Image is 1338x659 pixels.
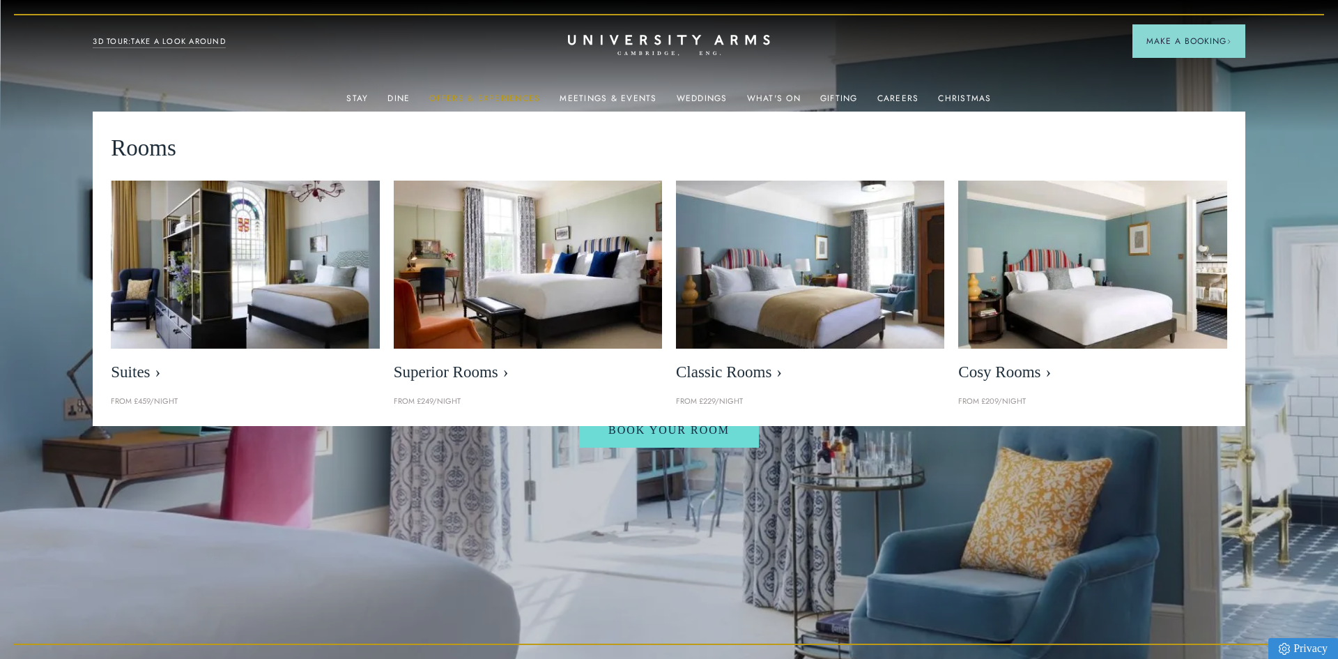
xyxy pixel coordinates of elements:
a: image-5bdf0f703dacc765be5ca7f9d527278f30b65e65-400x250-jpg Superior Rooms [394,181,662,388]
a: Meetings & Events [560,93,656,112]
img: Privacy [1279,643,1290,655]
img: image-5bdf0f703dacc765be5ca7f9d527278f30b65e65-400x250-jpg [394,181,662,349]
a: Book Your Room [579,412,759,448]
a: Weddings [677,93,728,112]
a: What's On [747,93,801,112]
p: From £249/night [394,395,662,408]
p: From £229/night [676,395,944,408]
span: Make a Booking [1146,35,1231,47]
img: Arrow icon [1226,39,1231,44]
img: image-7eccef6fe4fe90343db89eb79f703814c40db8b4-400x250-jpg [676,181,944,349]
a: Stay [346,93,368,112]
span: Superior Rooms [394,363,662,382]
span: Rooms [111,130,176,167]
img: image-21e87f5add22128270780cf7737b92e839d7d65d-400x250-jpg [111,181,379,349]
span: Suites [111,363,379,382]
a: Christmas [938,93,991,112]
a: Careers [877,93,919,112]
p: From £459/night [111,395,379,408]
a: image-21e87f5add22128270780cf7737b92e839d7d65d-400x250-jpg Suites [111,181,379,388]
a: image-0c4e569bfe2498b75de12d7d88bf10a1f5f839d4-400x250-jpg Cosy Rooms [958,181,1226,388]
a: 3D TOUR:TAKE A LOOK AROUND [93,36,226,48]
a: Gifting [820,93,858,112]
a: Dine [387,93,410,112]
img: image-0c4e569bfe2498b75de12d7d88bf10a1f5f839d4-400x250-jpg [958,181,1226,349]
a: image-7eccef6fe4fe90343db89eb79f703814c40db8b4-400x250-jpg Classic Rooms [676,181,944,388]
span: Cosy Rooms [958,363,1226,382]
a: Home [568,35,770,56]
span: Classic Rooms [676,363,944,382]
button: Make a BookingArrow icon [1132,24,1245,58]
p: From £209/night [958,395,1226,408]
a: Offers & Experiences [429,93,540,112]
a: Privacy [1268,638,1338,659]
